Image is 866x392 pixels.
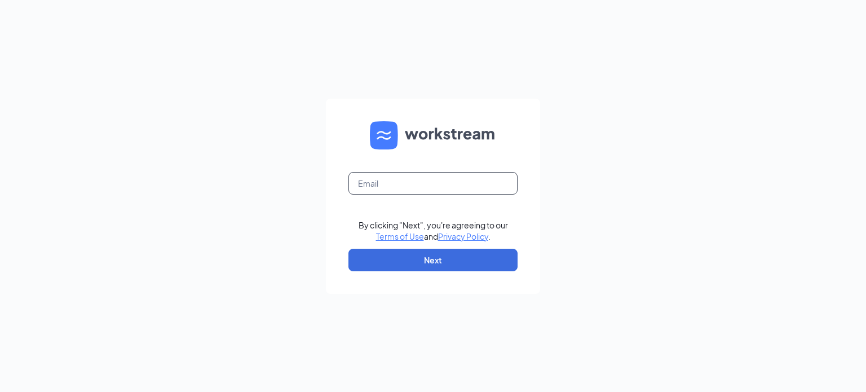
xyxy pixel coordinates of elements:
[348,172,518,195] input: Email
[370,121,496,149] img: WS logo and Workstream text
[359,219,508,242] div: By clicking "Next", you're agreeing to our and .
[438,231,488,241] a: Privacy Policy
[376,231,424,241] a: Terms of Use
[348,249,518,271] button: Next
